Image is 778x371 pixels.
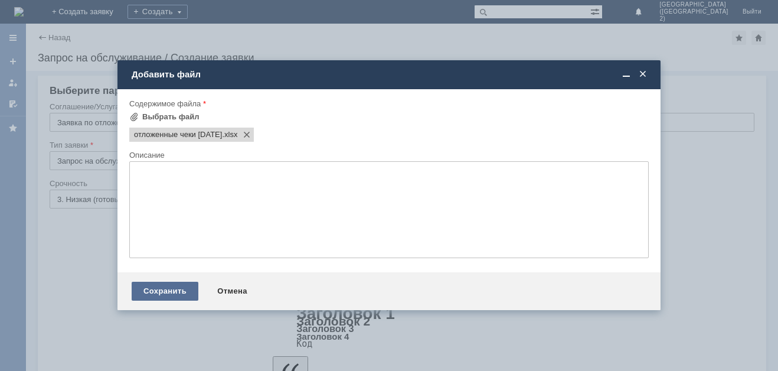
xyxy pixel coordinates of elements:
[620,69,632,80] span: Свернуть (Ctrl + M)
[132,69,649,80] div: Добавить файл
[129,100,646,108] div: Содержимое файла
[142,112,200,122] div: Выбрать файл
[134,130,222,139] span: отложенные чеки 01.10.25.xlsx
[129,151,646,159] div: Описание
[637,69,649,80] span: Закрыть
[222,130,237,139] span: отложенные чеки 01.10.25.xlsx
